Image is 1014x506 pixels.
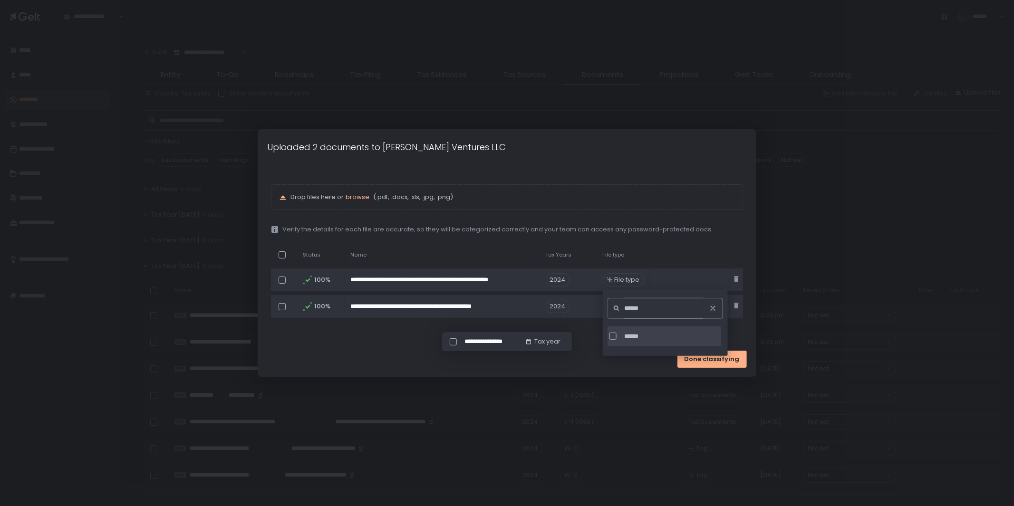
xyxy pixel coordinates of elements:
[677,351,747,368] button: Done classifying
[546,251,572,258] span: Tax Years
[303,251,320,258] span: Status
[615,276,640,284] span: File type
[290,193,734,201] p: Drop files here or
[267,141,506,153] h1: Uploaded 2 documents to [PERSON_NAME] Ventures LLC
[346,193,369,201] button: browse
[314,276,329,284] span: 100%
[525,337,560,346] button: Tax year
[371,193,453,201] span: (.pdf, .docx, .xls, .jpg, .png)
[346,192,369,201] span: browse
[314,302,329,311] span: 100%
[603,251,625,258] span: File type
[546,273,570,286] span: 2024
[282,225,713,234] span: Verify the details for each file are accurate, so they will be categorized correctly and your tea...
[350,251,367,258] span: Name
[685,355,740,363] span: Done classifying
[546,300,570,313] span: 2024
